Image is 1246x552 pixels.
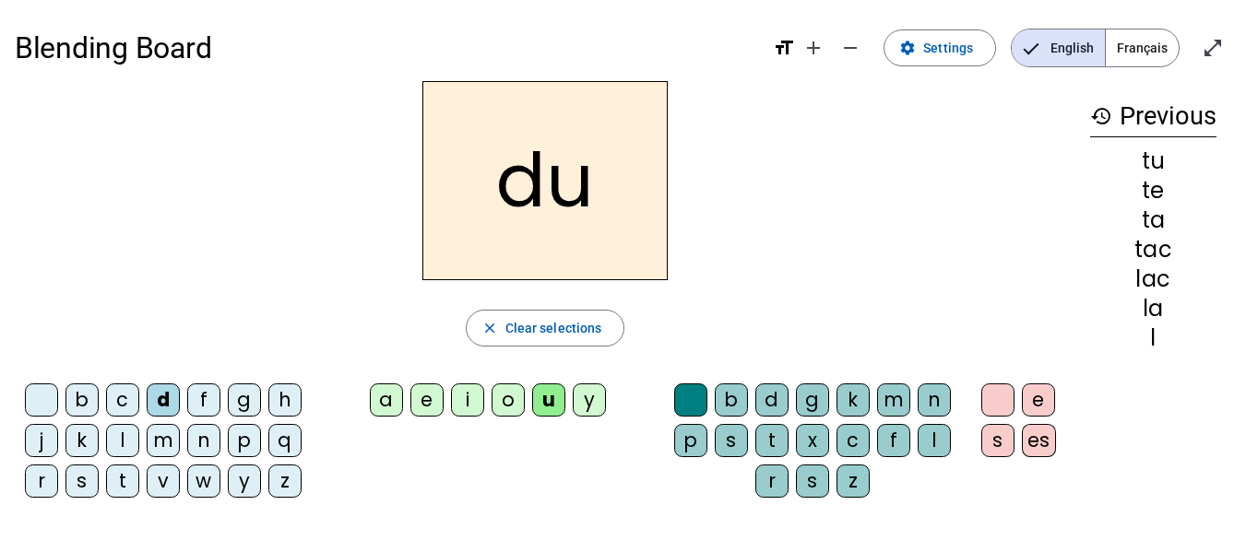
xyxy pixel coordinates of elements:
div: ta [1090,209,1216,231]
button: Settings [884,29,996,66]
mat-icon: settings [899,40,916,56]
div: l [106,424,139,457]
span: Clear selections [505,317,602,339]
div: e [410,383,444,417]
div: p [228,424,261,457]
div: g [796,383,829,417]
div: tac [1090,239,1216,261]
div: h [268,383,302,417]
div: w [187,464,220,498]
div: l [1090,327,1216,349]
button: Increase font size [795,29,832,66]
div: f [187,383,220,417]
div: t [755,424,789,457]
div: g [228,383,261,417]
div: k [65,424,99,457]
div: s [796,464,829,498]
mat-icon: remove [839,37,861,59]
div: d [755,383,789,417]
div: v [147,464,180,498]
div: m [147,424,180,457]
div: m [877,383,910,417]
button: Enter full screen [1194,29,1231,66]
div: y [228,464,261,498]
button: Decrease font size [832,29,869,66]
mat-button-toggle-group: Language selection [1011,29,1180,67]
div: j [25,424,58,457]
div: z [837,464,870,498]
mat-icon: history [1090,105,1112,127]
div: c [106,383,139,417]
div: t [106,464,139,498]
h2: du [422,81,668,280]
div: te [1090,180,1216,202]
div: z [268,464,302,498]
h1: Blending Board [15,18,758,77]
mat-icon: close [481,320,498,336]
div: la [1090,298,1216,320]
div: s [715,424,748,457]
div: c [837,424,870,457]
div: p [674,424,707,457]
div: b [715,383,748,417]
div: d [147,383,180,417]
div: b [65,383,99,417]
div: tu [1090,150,1216,172]
div: n [918,383,951,417]
div: f [877,424,910,457]
button: Clear selections [466,310,625,346]
div: a [370,383,403,417]
div: e [1022,383,1055,417]
h3: Previous [1090,96,1216,137]
div: u [532,383,565,417]
div: k [837,383,870,417]
mat-icon: format_size [773,37,795,59]
span: Français [1106,29,1179,66]
div: i [451,383,484,417]
div: y [573,383,606,417]
div: r [755,464,789,498]
div: x [796,424,829,457]
div: n [187,424,220,457]
div: s [65,464,99,498]
div: s [981,424,1015,457]
span: Settings [923,37,973,59]
span: English [1012,29,1105,66]
mat-icon: open_in_full [1202,37,1224,59]
div: es [1022,424,1056,457]
div: q [268,424,302,457]
div: l [918,424,951,457]
div: lac [1090,268,1216,290]
mat-icon: add [802,37,825,59]
div: o [492,383,525,417]
div: r [25,464,58,498]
